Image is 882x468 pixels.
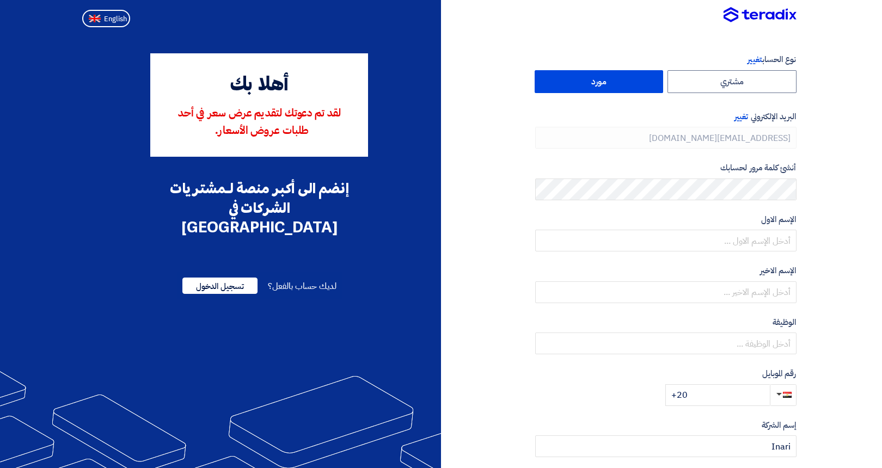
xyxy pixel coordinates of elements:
[89,15,101,23] img: en-US.png
[734,110,748,122] span: تغيير
[535,53,797,66] label: نوع الحساب
[535,435,797,457] input: أدخل إسم الشركة ...
[535,281,797,303] input: أدخل الإسم الاخير ...
[535,213,797,226] label: الإسم الاول
[535,419,797,432] label: إسم الشركة
[535,162,797,174] label: أنشئ كلمة مرور لحسابك
[535,316,797,329] label: الوظيفة
[268,280,336,293] span: لديك حساب بالفعل؟
[535,264,797,277] label: الإسم الاخير
[724,7,797,23] img: Teradix logo
[535,110,797,123] label: البريد الإلكتروني
[535,127,797,149] input: أدخل بريد العمل الإلكتروني الخاص بك ...
[104,15,127,23] span: English
[535,70,664,93] label: مورد
[667,70,797,93] label: مشتري
[150,178,368,237] div: إنضم الى أكبر منصة لـمشتريات الشركات في [GEOGRAPHIC_DATA]
[535,332,797,354] input: أدخل الوظيفة ...
[82,10,130,27] button: English
[182,278,258,294] span: تسجيل الدخول
[748,53,762,65] span: تغيير
[665,384,770,406] input: أدخل رقم الموبايل ...
[535,367,797,380] label: رقم الموبايل
[178,108,341,137] span: لقد تم دعوتك لتقديم عرض سعر في أحد طلبات عروض الأسعار.
[166,71,353,100] div: أهلا بك
[535,230,797,251] input: أدخل الإسم الاول ...
[182,280,258,293] a: تسجيل الدخول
